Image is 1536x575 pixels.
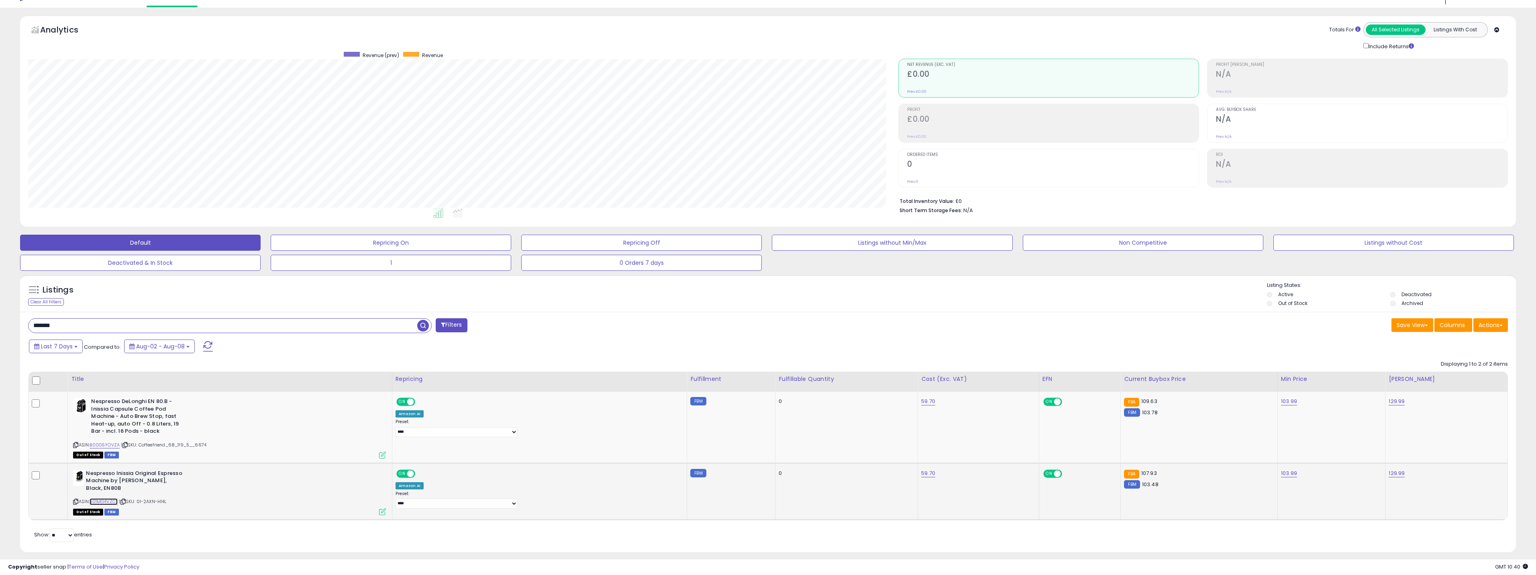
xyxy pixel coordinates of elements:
h2: N/A [1216,70,1507,80]
div: Amazon AI [396,410,424,417]
small: FBA [1124,398,1139,407]
span: Show: entries [34,531,92,538]
img: 31s9OOltvzL._SL40_.jpg [73,470,84,486]
span: Avg. Buybox Share [1216,108,1507,112]
label: Deactivated [1401,291,1432,298]
div: Title [71,375,388,383]
span: Revenue [422,52,443,59]
h5: Analytics [40,24,94,37]
span: 103.78 [1142,409,1158,416]
span: Aug-02 - Aug-08 [136,342,185,350]
span: ON [397,470,407,477]
span: Ordered Items [907,153,1199,157]
a: Terms of Use [69,563,103,571]
span: | SKU: Coffeefriend_68_119_5__6674 [121,442,206,448]
label: Archived [1401,300,1423,307]
div: [PERSON_NAME] [1389,375,1504,383]
span: ON [397,399,407,405]
div: ASIN: [73,398,386,457]
button: Save View [1391,318,1433,332]
button: 1 [271,255,511,271]
span: Last 7 Days [41,342,73,350]
small: Prev: £0.00 [907,134,926,139]
span: 107.93 [1141,469,1157,477]
span: Columns [1440,321,1465,329]
button: Deactivated & In Stock [20,255,261,271]
div: Cost (Exc. VAT) [921,375,1036,383]
div: Totals For [1329,26,1361,34]
div: Include Returns [1357,41,1424,51]
div: Amazon AI [396,482,424,489]
h2: 0 [907,160,1199,170]
a: Privacy Policy [104,563,139,571]
button: All Selected Listings [1366,25,1426,35]
span: OFF [1061,470,1074,477]
a: 103.99 [1281,469,1297,477]
small: Prev: N/A [1216,134,1232,139]
span: ON [1044,399,1054,405]
h5: Listings [43,284,73,296]
span: Profit [PERSON_NAME] [1216,63,1507,67]
span: ON [1044,470,1054,477]
span: 103.48 [1142,481,1159,488]
img: 41gvuiHF6EL._SL40_.jpg [73,398,89,414]
h2: £0.00 [907,70,1199,80]
a: B00G5YOVZA [90,442,120,448]
div: Fulfillment [690,375,772,383]
button: Listings With Cost [1425,25,1485,35]
div: EFN [1042,375,1118,383]
button: Repricing On [271,235,511,251]
button: Columns [1434,318,1472,332]
span: | SKU: 0I-2AXN-H14L [119,498,166,505]
button: Filters [436,318,467,332]
li: £0 [900,196,1502,205]
div: Repricing [396,375,684,383]
div: Min Price [1281,375,1382,383]
b: Total Inventory Value: [900,198,954,205]
small: Prev: £0.00 [907,89,926,94]
span: All listings that are currently out of stock and unavailable for purchase on Amazon [73,452,103,458]
p: Listing States: [1267,282,1516,289]
h2: N/A [1216,160,1507,170]
div: Preset: [396,491,681,509]
small: Prev: N/A [1216,89,1232,94]
span: FBM [104,509,119,516]
small: FBM [1124,480,1140,489]
a: 129.99 [1389,397,1405,405]
a: 103.99 [1281,397,1297,405]
div: Current Buybox Price [1124,375,1274,383]
button: Repricing Off [521,235,762,251]
button: Aug-02 - Aug-08 [124,340,195,353]
div: 0 [779,398,912,405]
h2: N/A [1216,115,1507,125]
small: Prev: N/A [1216,179,1232,184]
small: FBA [1124,470,1139,479]
label: Active [1278,291,1293,298]
span: Revenue (prev) [363,52,399,59]
span: All listings that are currently out of stock and unavailable for purchase on Amazon [73,509,103,516]
span: OFF [1061,399,1074,405]
a: 59.70 [921,397,935,405]
h2: £0.00 [907,115,1199,125]
span: Net Revenue (Exc. VAT) [907,63,1199,67]
a: B01MG4VZCT [90,498,118,505]
b: Short Term Storage Fees: [900,207,962,214]
div: Fulfillable Quantity [779,375,914,383]
span: 109.63 [1141,397,1157,405]
a: 59.70 [921,469,935,477]
button: Actions [1473,318,1508,332]
div: Displaying 1 to 2 of 2 items [1441,360,1508,368]
span: Compared to: [84,343,121,351]
small: FBM [1124,408,1140,417]
div: Clear All Filters [28,298,64,306]
button: Last 7 Days [29,340,83,353]
span: OFF [414,399,426,405]
button: Listings without Min/Max [772,235,1012,251]
small: FBM [690,469,706,477]
b: Nespresso DeLonghi EN 80.B - Inissia Capsule Coffee Pod Machine - Auto Brew Stop, fast Heat-up, a... [91,398,189,437]
button: 0 Orders 7 days [521,255,762,271]
div: seller snap | | [8,563,139,571]
div: Preset: [396,419,681,437]
div: 0 [779,470,912,477]
span: Profit [907,108,1199,112]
